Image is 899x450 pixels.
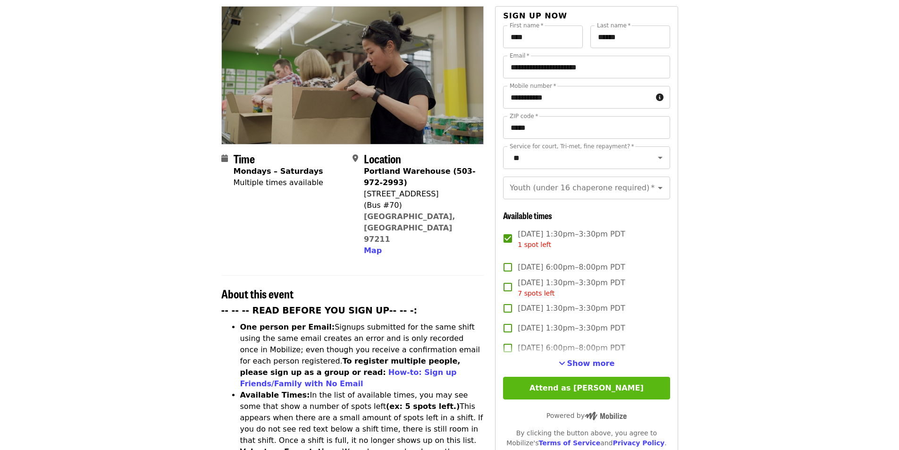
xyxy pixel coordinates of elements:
[364,212,455,244] a: [GEOGRAPHIC_DATA], [GEOGRAPHIC_DATA] 97211
[364,200,476,211] div: (Bus #70)
[364,188,476,200] div: [STREET_ADDRESS]
[654,181,667,195] button: Open
[503,377,670,399] button: Attend as [PERSON_NAME]
[240,323,335,331] strong: One person per Email:
[222,7,484,144] img: Oct/Nov/Dec - Portland: Repack/Sort (age 8+) organized by Oregon Food Bank
[240,322,484,390] li: Signups submitted for the same shift using the same email creates an error and is only recorded o...
[503,11,567,20] span: Sign up now
[503,86,652,109] input: Mobile number
[234,150,255,167] span: Time
[510,53,529,59] label: Email
[518,289,555,297] span: 7 spots left
[234,177,323,188] div: Multiple times available
[240,391,310,399] strong: Available Times:
[518,241,551,248] span: 1 spot left
[518,342,625,354] span: [DATE] 6:00pm–8:00pm PDT
[597,23,630,28] label: Last name
[518,229,625,250] span: [DATE] 1:30pm–3:30pm PDT
[613,439,664,447] a: Privacy Policy
[221,306,418,315] strong: -- -- -- READ BEFORE YOU SIGN UP-- -- -:
[353,154,358,163] i: map-marker-alt icon
[518,323,625,334] span: [DATE] 1:30pm–3:30pm PDT
[656,93,664,102] i: circle-info icon
[510,23,544,28] label: First name
[240,390,484,446] li: In the list of available times, you may see some that show a number of spots left This appears wh...
[567,359,615,368] span: Show more
[221,154,228,163] i: calendar icon
[510,113,538,119] label: ZIP code
[518,303,625,314] span: [DATE] 1:30pm–3:30pm PDT
[538,439,600,447] a: Terms of Service
[518,277,625,298] span: [DATE] 1:30pm–3:30pm PDT
[364,246,382,255] span: Map
[386,402,460,411] strong: (ex: 5 spots left.)
[503,56,670,78] input: Email
[364,167,476,187] strong: Portland Warehouse (503-972-2993)
[546,412,627,419] span: Powered by
[240,368,457,388] a: How-to: Sign up Friends/Family with No Email
[510,83,556,89] label: Mobile number
[503,209,552,221] span: Available times
[559,358,615,369] button: See more timeslots
[585,412,627,420] img: Powered by Mobilize
[364,245,382,256] button: Map
[590,25,670,48] input: Last name
[234,167,323,176] strong: Mondays – Saturdays
[221,285,294,302] span: About this event
[654,151,667,164] button: Open
[503,116,670,139] input: ZIP code
[518,262,625,273] span: [DATE] 6:00pm–8:00pm PDT
[364,150,401,167] span: Location
[503,25,583,48] input: First name
[510,144,634,149] label: Service for court, Tri-met, fine repayment?
[240,357,461,377] strong: To register multiple people, please sign up as a group or read:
